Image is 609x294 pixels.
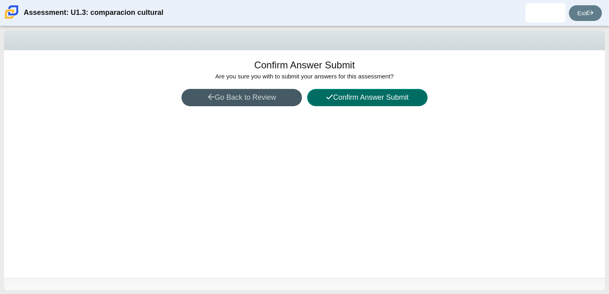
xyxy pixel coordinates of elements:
[181,89,302,106] button: Go Back to Review
[254,58,355,72] h1: Confirm Answer Submit
[539,6,552,19] img: bryan.lopezmoran.h43DDC
[24,3,163,23] div: Assessment: U1.3: comparacion cultural
[569,5,602,21] a: Exit
[3,15,20,22] a: Carmen School of Science & Technology
[3,4,20,21] img: Carmen School of Science & Technology
[215,73,393,80] span: Are you sure you with to submit your answers for this assessment?
[307,89,428,106] button: Confirm Answer Submit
